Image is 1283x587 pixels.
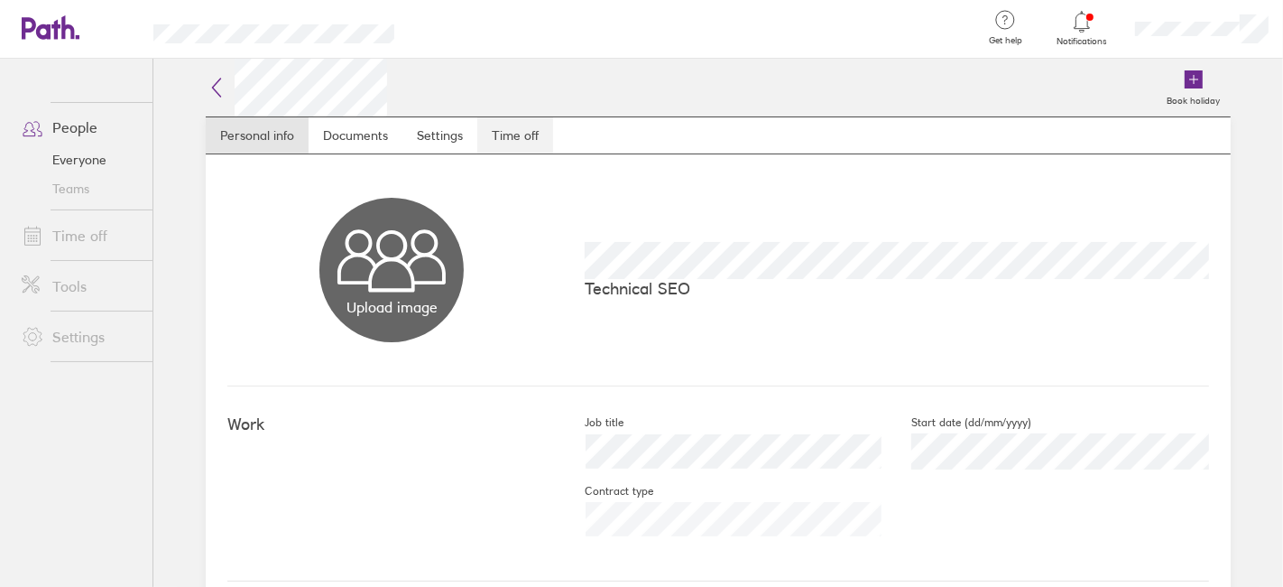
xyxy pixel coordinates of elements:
label: Book holiday [1156,90,1231,107]
span: Notifications [1053,36,1112,47]
a: Notifications [1053,9,1112,47]
a: Time off [477,117,553,154]
span: Get help [976,35,1035,46]
p: Technical SEO [585,279,1209,298]
a: Documents [309,117,402,154]
a: Settings [7,319,152,355]
a: People [7,109,152,145]
a: Teams [7,174,152,203]
a: Tools [7,268,152,304]
label: Contract type [556,484,653,498]
a: Time off [7,218,152,254]
label: Job title [556,415,623,430]
label: Start date (dd/mm/yyyy) [882,415,1031,430]
a: Personal info [206,117,309,154]
a: Everyone [7,145,152,174]
a: Settings [402,117,477,154]
a: Book holiday [1156,59,1231,116]
h4: Work [227,415,556,434]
